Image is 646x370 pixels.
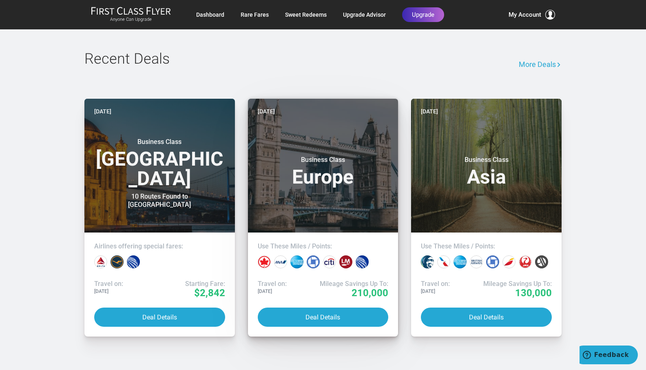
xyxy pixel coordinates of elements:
[421,242,552,250] h4: Use These Miles / Points:
[272,156,374,164] small: Business Class
[519,51,562,78] a: More Deals
[91,17,171,22] small: Anyone Can Upgrade
[84,51,439,67] h2: Recent Deals
[258,156,389,187] h3: Europe
[196,7,224,22] a: Dashboard
[421,156,552,187] h3: Asia
[241,7,269,22] a: Rare Fares
[248,99,398,337] a: [DATE]Business ClassEuropeUse These Miles / Points:Travel on:[DATE]Mileage Savings Up To:210,000D...
[94,255,107,268] div: Delta Airlines
[111,255,124,268] div: Lufthansa
[94,107,111,116] time: [DATE]
[108,193,210,209] div: 10 Routes Found to [GEOGRAPHIC_DATA]
[258,107,275,116] time: [DATE]
[343,7,386,22] a: Upgrade Advisor
[411,99,562,337] a: [DATE]Business ClassAsiaUse These Miles / Points:Travel on:[DATE]Mileage Savings Up To:130,000Dea...
[535,255,548,268] div: Marriott points
[91,7,171,15] img: First Class Flyer
[339,255,352,268] div: LifeMiles
[519,255,532,268] div: Japan miles
[486,255,499,268] div: Chase points
[285,7,327,22] a: Sweet Redeems
[437,255,450,268] div: American miles
[84,99,235,337] a: [DATE]Business Class[GEOGRAPHIC_DATA]10 Routes Found to [GEOGRAPHIC_DATA]Airlines offering specia...
[94,308,225,327] button: Deal Details
[290,255,303,268] div: Amex points
[502,255,515,268] div: Iberia miles
[580,346,638,366] iframe: Opens a widget where you can find more information
[127,255,140,268] div: United
[307,255,320,268] div: Chase points
[94,242,225,250] h4: Airlines offering special fares:
[274,255,287,268] div: All Nippon miles
[509,10,541,20] span: My Account
[108,138,210,146] small: Business Class
[509,10,555,20] button: My Account
[323,255,336,268] div: Citi points
[470,255,483,268] div: British Airways miles
[91,7,171,23] a: First Class FlyerAnyone Can Upgrade
[421,255,434,268] div: Alaska miles
[258,242,389,250] h4: Use These Miles / Points:
[258,255,271,268] div: Air Canada miles
[258,308,389,327] button: Deal Details
[421,308,552,327] button: Deal Details
[402,7,444,22] a: Upgrade
[421,107,438,116] time: [DATE]
[436,156,538,164] small: Business Class
[454,255,467,268] div: Amex points
[356,255,369,268] div: United miles
[94,138,225,188] h3: [GEOGRAPHIC_DATA]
